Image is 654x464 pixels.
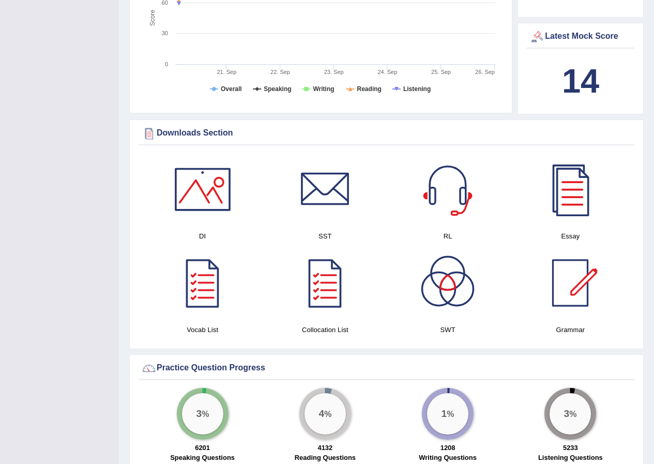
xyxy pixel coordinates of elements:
[562,62,599,100] b: 14
[141,126,632,141] div: Downloads Section
[324,69,344,75] tspan: 23. Sep
[313,85,334,93] tspan: Writing
[318,408,324,420] big: 4
[377,69,397,75] tspan: 24. Sep
[196,408,202,420] big: 3
[550,393,591,435] div: %
[514,231,627,242] h4: Essay
[146,231,258,242] h4: DI
[295,453,356,462] label: Reading Questions
[182,393,223,435] div: %
[419,453,477,462] label: Writing Questions
[141,361,632,376] div: Practice Question Progress
[475,69,495,75] tspan: 26. Sep
[392,324,504,335] h4: SWT
[162,30,168,36] text: 30
[264,85,291,93] tspan: Speaking
[221,85,242,93] tspan: Overall
[431,69,451,75] tspan: 25. Sep
[529,29,632,44] div: Latest Mock Score
[149,10,156,26] tspan: Score
[442,408,447,420] big: 1
[392,231,504,242] h4: RL
[146,324,258,335] h4: Vocab List
[195,444,210,452] strong: 6201
[170,453,235,462] label: Speaking Questions
[270,69,290,75] tspan: 22. Sep
[217,69,236,75] tspan: 21. Sep
[440,444,455,452] strong: 1208
[403,85,431,93] tspan: Listening
[564,408,570,420] big: 3
[538,453,603,462] label: Listening Questions
[317,444,332,452] strong: 4132
[357,85,382,93] tspan: Reading
[165,61,168,67] text: 0
[514,324,627,335] h4: Grammar
[427,393,468,435] div: %
[269,231,381,242] h4: SST
[269,324,381,335] h4: Collocation List
[305,393,346,435] div: %
[563,444,578,452] strong: 5233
